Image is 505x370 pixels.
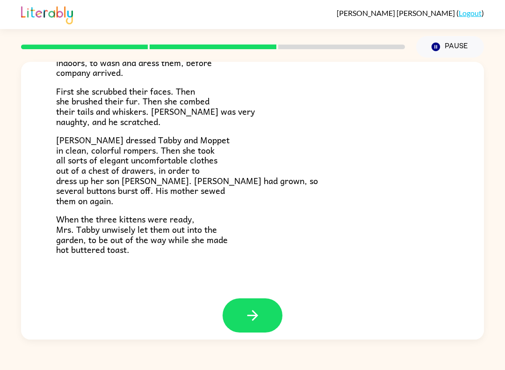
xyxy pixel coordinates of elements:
[56,133,318,207] span: [PERSON_NAME] dressed Tabby and Moppet in clean, colorful rompers. Then she took all sorts of ele...
[459,8,482,17] a: Logout
[56,212,228,256] span: When the three kittens were ready, Mrs. Tabby unwisely let them out into the garden, to be out of...
[337,8,456,17] span: [PERSON_NAME] [PERSON_NAME]
[56,84,255,128] span: First she scrubbed their faces. Then she brushed their fur. Then she combed their tails and whisk...
[337,8,484,17] div: ( )
[416,36,484,58] button: Pause
[21,4,73,24] img: Literably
